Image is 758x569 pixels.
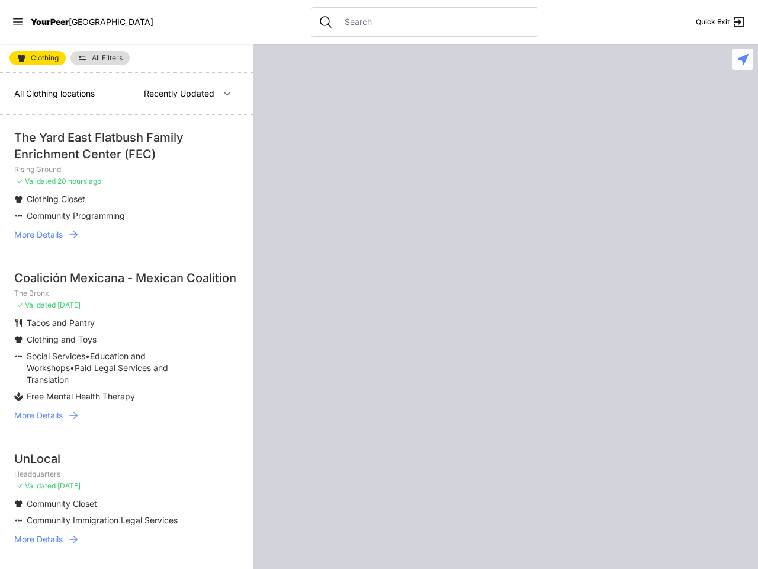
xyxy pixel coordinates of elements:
span: [DATE] [57,481,81,490]
span: Clothing Closet [27,194,85,204]
input: Search [338,16,531,28]
span: • [70,363,75,373]
a: More Details [14,533,239,545]
span: Social Services [27,351,85,361]
span: All Filters [92,55,123,62]
a: Clothing [9,51,66,65]
span: ✓ Validated [17,481,56,490]
span: Paid Legal Services and Translation [27,363,168,385]
span: Free Mental Health Therapy [27,391,135,401]
span: Clothing [31,55,59,62]
span: Clothing and Toys [27,334,97,344]
a: YourPeer[GEOGRAPHIC_DATA] [31,18,153,25]
span: More Details [14,229,63,241]
a: Quick Exit [696,15,746,29]
span: More Details [14,533,63,545]
span: Community Immigration Legal Services [27,515,178,525]
span: Community Closet [27,498,97,509]
span: YourPeer [31,17,69,27]
div: The Yard East Flatbush Family Enrichment Center (FEC) [14,129,239,162]
a: All Filters [70,51,130,65]
a: More Details [14,410,239,421]
div: Coalición Mexicana - Mexican Coalition [14,270,239,286]
span: Tacos and Pantry [27,318,95,328]
span: • [85,351,90,361]
span: All Clothing locations [14,88,95,98]
span: ✓ Validated [17,301,56,309]
span: [DATE] [57,301,81,309]
div: UnLocal [14,450,239,467]
span: More Details [14,410,63,421]
p: The Bronx [14,289,239,298]
span: [GEOGRAPHIC_DATA] [69,17,153,27]
span: 20 hours ago [57,177,101,186]
span: ✓ Validated [17,177,56,186]
a: More Details [14,229,239,241]
span: Quick Exit [696,17,730,27]
p: Headquarters [14,469,239,479]
span: Community Programming [27,210,125,220]
p: Rising Ground [14,165,239,174]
